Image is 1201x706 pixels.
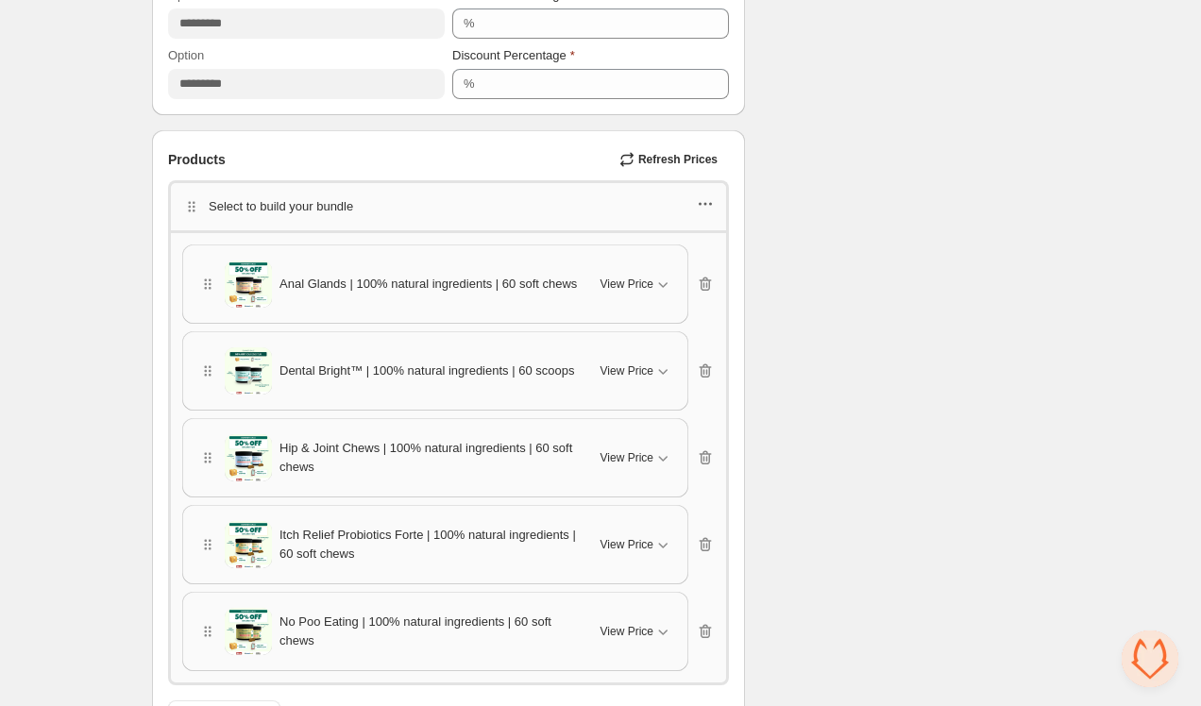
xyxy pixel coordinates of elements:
span: Products [168,150,226,169]
img: Hip & Joint Chews | 100% natural ingredients | 60 soft chews [225,434,272,481]
span: Dental Bright™ | 100% natural ingredients | 60 scoops [279,361,574,380]
span: View Price [600,537,653,552]
img: Anal Glands | 100% natural ingredients | 60 soft chews [225,261,272,308]
button: View Price [589,269,684,299]
label: Discount Percentage [452,46,575,65]
button: View Price [589,356,684,386]
span: Refresh Prices [638,152,718,167]
span: Itch Relief Probiotics Forte | 100% natural ingredients | 60 soft chews [279,526,578,563]
button: Refresh Prices [612,146,729,173]
img: No Poo Eating | 100% natural ingredients | 60 soft chews [225,608,272,655]
label: Option [168,46,204,65]
span: Anal Glands | 100% natural ingredients | 60 soft chews [279,275,577,294]
span: No Poo Eating | 100% natural ingredients | 60 soft chews [279,613,578,650]
span: View Price [600,277,653,292]
p: Select to build your bundle [209,197,353,216]
span: View Price [600,363,653,378]
button: View Price [589,443,684,473]
img: Itch Relief Probiotics Forte | 100% natural ingredients | 60 soft chews [225,521,272,568]
button: View Price [589,529,684,560]
button: View Price [589,616,684,647]
span: Hip & Joint Chews | 100% natural ingredients | 60 soft chews [279,439,578,477]
div: % [464,14,475,33]
div: % [464,75,475,93]
img: Dental Bright™ | 100% natural ingredients | 60 scoops [225,347,272,395]
div: Chat abierto [1122,630,1178,687]
span: View Price [600,624,653,639]
span: View Price [600,450,653,465]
